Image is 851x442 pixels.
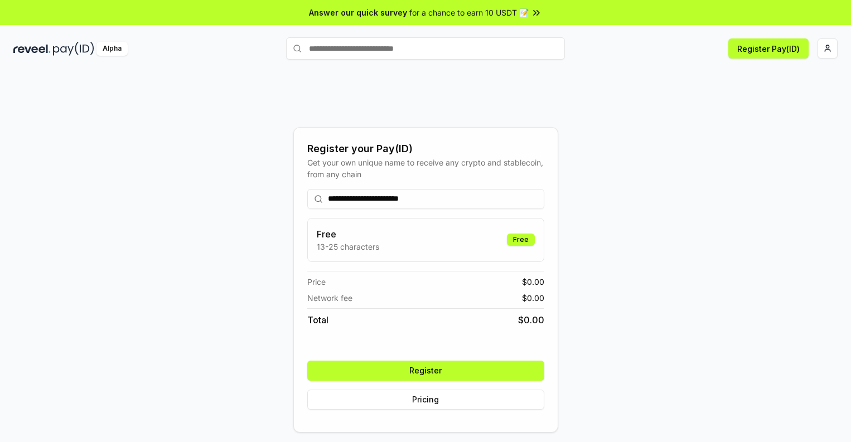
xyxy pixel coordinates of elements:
[409,7,529,18] span: for a chance to earn 10 USDT 📝
[317,241,379,252] p: 13-25 characters
[307,313,328,327] span: Total
[317,227,379,241] h3: Free
[307,141,544,157] div: Register your Pay(ID)
[307,292,352,304] span: Network fee
[309,7,407,18] span: Answer our quick survey
[307,157,544,180] div: Get your own unique name to receive any crypto and stablecoin, from any chain
[307,390,544,410] button: Pricing
[518,313,544,327] span: $ 0.00
[507,234,535,246] div: Free
[522,292,544,304] span: $ 0.00
[307,361,544,381] button: Register
[96,42,128,56] div: Alpha
[728,38,809,59] button: Register Pay(ID)
[307,276,326,288] span: Price
[13,42,51,56] img: reveel_dark
[522,276,544,288] span: $ 0.00
[53,42,94,56] img: pay_id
